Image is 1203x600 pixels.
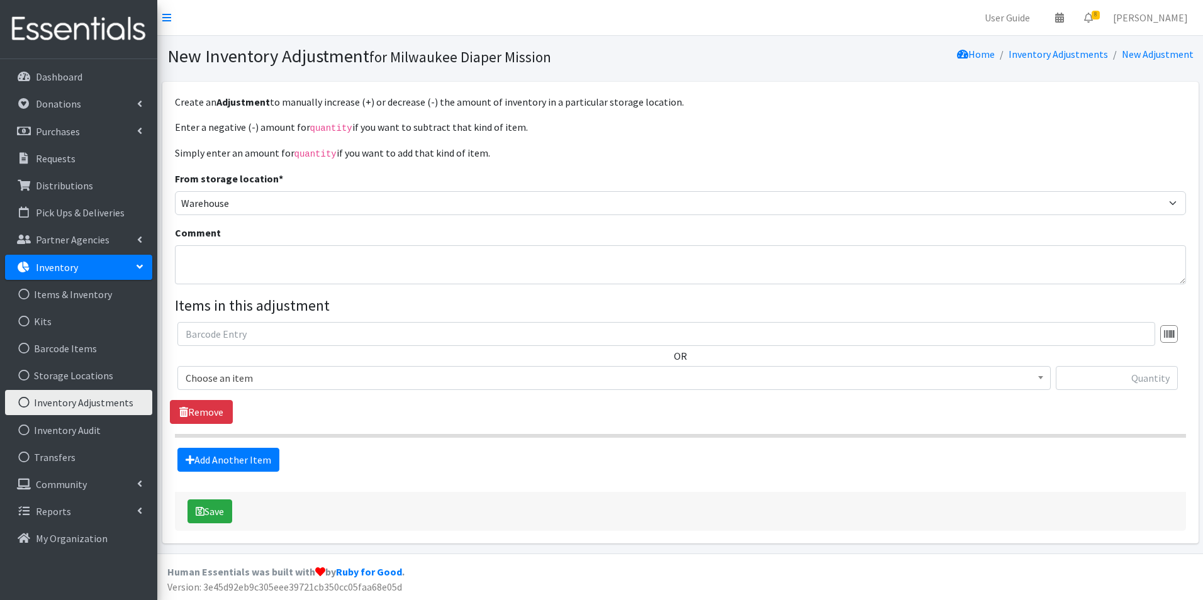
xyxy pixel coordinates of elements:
input: Quantity [1056,366,1178,390]
p: Distributions [36,179,93,192]
a: Pick Ups & Deliveries [5,200,152,225]
a: Requests [5,146,152,171]
p: Inventory [36,261,78,274]
a: Purchases [5,119,152,144]
a: Barcode Items [5,336,152,361]
span: 8 [1092,11,1100,19]
a: Distributions [5,173,152,198]
a: New Adjustment [1122,48,1194,60]
legend: Items in this adjustment [175,294,1186,317]
p: My Organization [36,532,108,545]
label: From storage location [175,171,283,186]
p: Community [36,478,87,491]
a: Add Another Item [177,448,279,472]
button: Save [187,499,232,523]
p: Donations [36,97,81,110]
p: Requests [36,152,76,165]
span: Choose an item [177,366,1051,390]
span: Version: 3e45d92eb9c305eee39721cb350cc05faa68e05d [167,581,402,593]
p: Create an to manually increase (+) or decrease (-) the amount of inventory in a particular storag... [175,94,1186,109]
label: Comment [175,225,221,240]
a: Items & Inventory [5,282,152,307]
strong: Adjustment [216,96,270,108]
a: Partner Agencies [5,227,152,252]
abbr: required [279,172,283,185]
p: Enter a negative (-) amount for if you want to subtract that kind of item. [175,119,1186,135]
label: OR [674,348,687,364]
a: Community [5,472,152,497]
small: for Milwaukee Diaper Mission [369,48,551,66]
h1: New Inventory Adjustment [167,45,676,67]
a: Home [957,48,995,60]
a: Reports [5,499,152,524]
a: Inventory Adjustments [1009,48,1108,60]
a: Dashboard [5,64,152,89]
a: Inventory [5,255,152,280]
code: quantity [294,149,337,159]
p: Purchases [36,125,80,138]
a: Storage Locations [5,363,152,388]
a: Remove [170,400,233,424]
a: My Organization [5,526,152,551]
a: User Guide [975,5,1040,30]
strong: Human Essentials was built with by . [167,565,405,578]
span: Choose an item [186,369,1043,387]
a: [PERSON_NAME] [1103,5,1198,30]
p: Reports [36,505,71,518]
a: Inventory Adjustments [5,390,152,415]
p: Dashboard [36,70,82,83]
a: Donations [5,91,152,116]
img: HumanEssentials [5,8,152,50]
a: 8 [1074,5,1103,30]
a: Inventory Audit [5,418,152,443]
a: Transfers [5,445,152,470]
input: Barcode Entry [177,322,1155,346]
p: Partner Agencies [36,233,109,246]
p: Simply enter an amount for if you want to add that kind of item. [175,145,1186,161]
code: quantity [310,123,352,133]
p: Pick Ups & Deliveries [36,206,125,219]
a: Kits [5,309,152,334]
a: Ruby for Good [336,565,402,578]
